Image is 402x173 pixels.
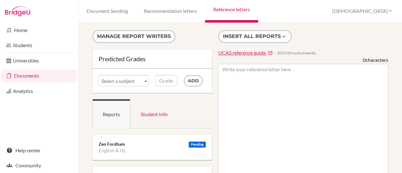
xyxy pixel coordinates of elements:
[1,144,77,157] a: Help center
[99,56,206,62] div: Predicted Grades
[5,6,30,16] img: Bridge-U
[329,5,394,17] button: [DEMOGRAPHIC_DATA]
[99,147,126,154] li: English A HL
[218,49,273,57] a: UCAS reference guide
[218,30,292,43] button: Insert all reports
[1,85,77,97] a: Analytics
[363,57,388,64] div: characters
[130,99,178,128] a: Student Info
[1,39,77,51] a: Students
[92,99,130,128] a: Reports
[363,57,366,63] span: 0
[101,75,140,87] span: Select a subject
[218,50,266,56] span: UCAS reference guide
[189,142,206,148] div: Pending
[1,159,77,172] a: Community
[155,75,177,86] input: Grade
[274,50,316,56] span: − 2023/24 cycle onwards
[92,30,176,43] button: Manage report writers
[1,24,77,36] a: Home
[1,69,77,82] a: Documents
[184,75,203,87] input: Add
[1,54,77,67] a: Universities
[99,141,206,147] div: Zen Fordham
